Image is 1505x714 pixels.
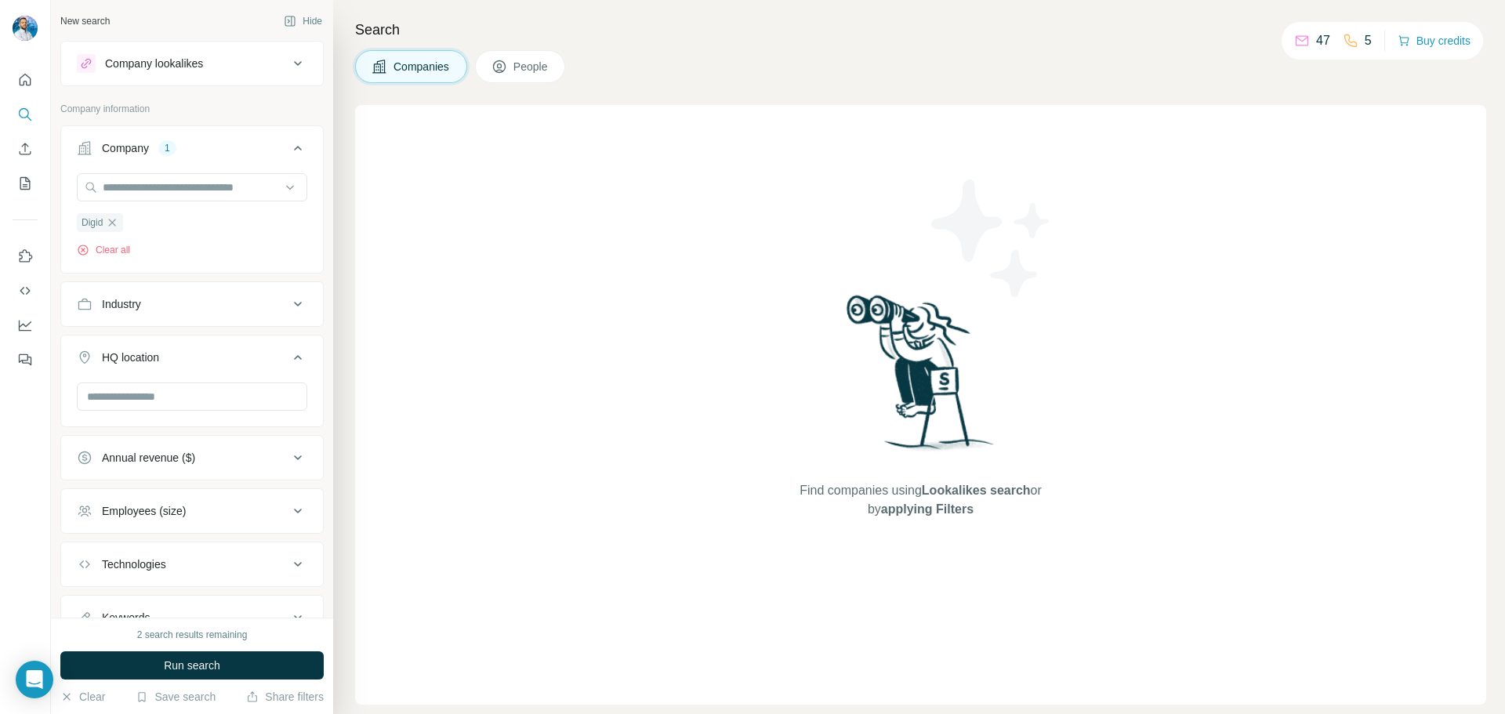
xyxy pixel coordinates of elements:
[102,296,141,312] div: Industry
[61,129,323,173] button: Company1
[13,16,38,41] img: Avatar
[13,66,38,94] button: Quick start
[61,45,323,82] button: Company lookalikes
[61,545,323,583] button: Technologies
[513,59,549,74] span: People
[881,502,974,516] span: applying Filters
[246,689,324,705] button: Share filters
[60,102,324,116] p: Company information
[13,277,38,305] button: Use Surfe API
[61,599,323,636] button: Keywords
[922,484,1031,497] span: Lookalikes search
[13,311,38,339] button: Dashboard
[105,56,203,71] div: Company lookalikes
[77,243,130,257] button: Clear all
[393,59,451,74] span: Companies
[16,661,53,698] div: Open Intercom Messenger
[102,610,150,625] div: Keywords
[102,140,149,156] div: Company
[137,628,248,642] div: 2 search results remaining
[60,651,324,680] button: Run search
[61,492,323,530] button: Employees (size)
[82,216,103,230] span: Digid
[102,350,159,365] div: HQ location
[61,439,323,477] button: Annual revenue ($)
[1398,30,1471,52] button: Buy credits
[1316,31,1330,50] p: 47
[921,168,1062,309] img: Surfe Illustration - Stars
[13,100,38,129] button: Search
[355,19,1486,41] h4: Search
[13,169,38,198] button: My lists
[1365,31,1372,50] p: 5
[273,9,333,33] button: Hide
[61,339,323,382] button: HQ location
[102,450,195,466] div: Annual revenue ($)
[13,242,38,270] button: Use Surfe on LinkedIn
[136,689,216,705] button: Save search
[61,285,323,323] button: Industry
[13,346,38,374] button: Feedback
[13,135,38,163] button: Enrich CSV
[60,689,105,705] button: Clear
[840,291,1003,466] img: Surfe Illustration - Woman searching with binoculars
[102,556,166,572] div: Technologies
[102,503,186,519] div: Employees (size)
[164,658,220,673] span: Run search
[158,141,176,155] div: 1
[60,14,110,28] div: New search
[795,481,1046,519] span: Find companies using or by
